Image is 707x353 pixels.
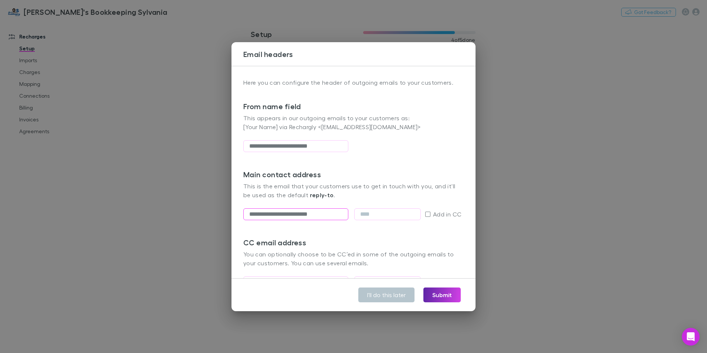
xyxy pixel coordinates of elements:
[243,114,464,122] p: This appears in our outgoing emails to your customers as:
[358,288,415,302] button: I'll do this later
[433,210,461,219] span: Add in CC
[310,191,334,199] strong: reply-to
[243,102,464,111] h3: From name field
[243,238,464,247] h3: CC email address
[423,288,461,302] button: Submit
[243,50,476,58] h3: Email headers
[243,78,464,87] p: Here you can configure the header of outgoing emails to your customers.
[243,182,464,199] p: This is the email that your customers use to get in touch with you, and it'll be used as the defa...
[243,250,464,268] p: You can optionally choose to be CC’ed in some of the outgoing emails to your customers. You can u...
[243,170,464,179] h3: Main contact address
[682,328,700,346] div: Open Intercom Messenger
[243,122,464,131] p: [Your Name] via Rechargly <[EMAIL_ADDRESS][DOMAIN_NAME]>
